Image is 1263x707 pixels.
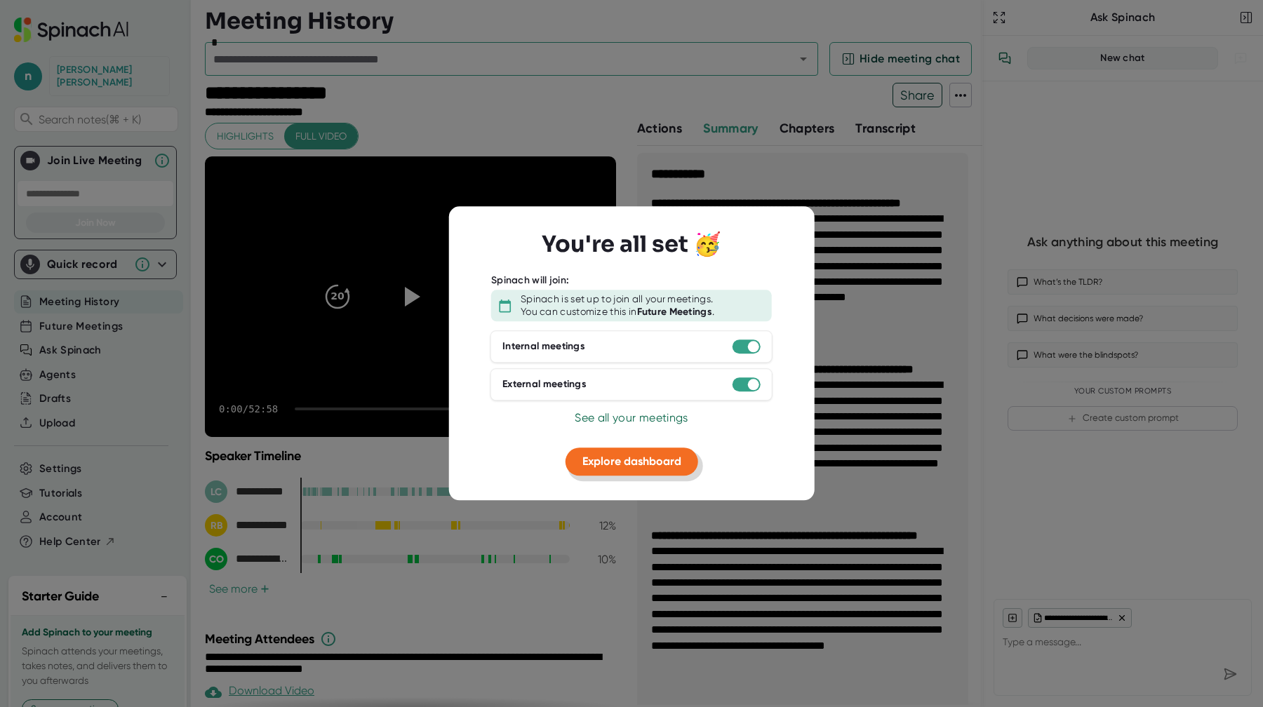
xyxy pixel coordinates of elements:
[521,306,714,318] div: You can customize this in .
[575,411,688,424] span: See all your meetings
[582,454,681,468] span: Explore dashboard
[637,306,713,318] b: Future Meetings
[542,231,721,258] h3: You're all set 🥳
[502,341,585,353] div: Internal meetings
[502,379,587,391] div: External meetings
[566,447,698,476] button: Explore dashboard
[521,293,713,306] div: Spinach is set up to join all your meetings.
[491,274,569,287] div: Spinach will join:
[575,410,688,426] button: See all your meetings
